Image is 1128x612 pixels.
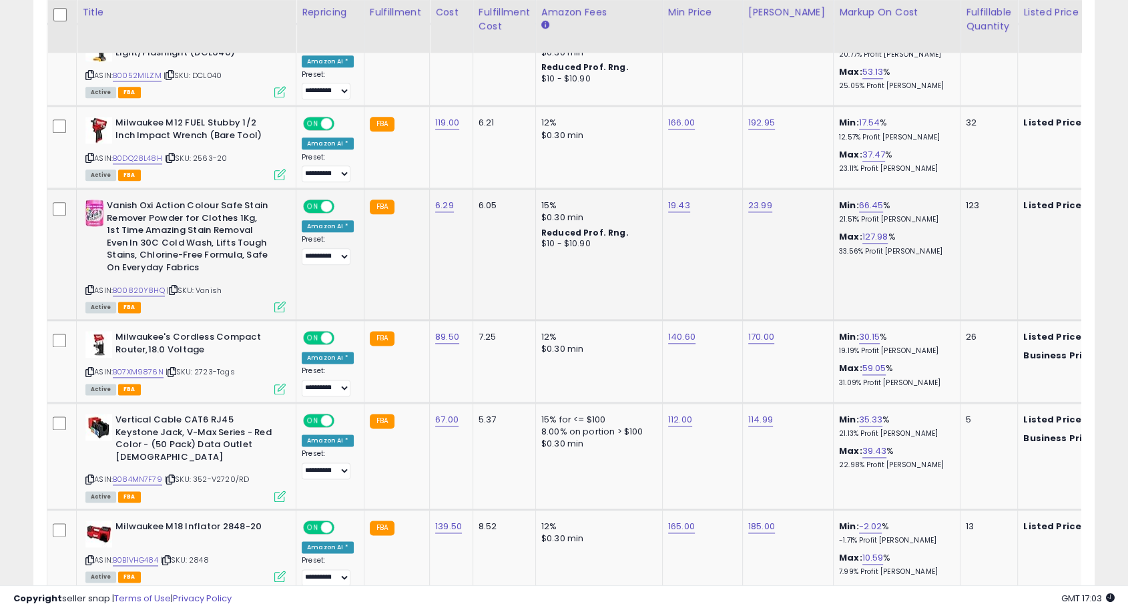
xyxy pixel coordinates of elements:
div: Amazon AI * [302,541,354,553]
a: 23.99 [748,199,772,212]
b: Milwaukee M18 Inflator 2848-20 [115,521,278,537]
a: 119.00 [435,116,459,129]
a: 17.54 [859,116,880,129]
div: 8.52 [479,521,525,533]
div: % [839,149,950,174]
a: Terms of Use [114,592,171,605]
b: Listed Price: [1023,413,1084,426]
span: | SKU: 2723-Tags [166,366,235,377]
p: 21.51% Profit [PERSON_NAME] [839,215,950,224]
span: OFF [332,332,354,344]
div: 5.37 [479,414,525,426]
div: ASIN: [85,521,286,581]
div: 6.21 [479,117,525,129]
a: B07XM9876N [113,366,164,378]
small: FBA [370,521,394,535]
div: $0.30 min [541,438,652,450]
a: 59.05 [862,362,886,375]
a: 165.00 [668,520,695,533]
div: Fulfillable Quantity [966,5,1012,33]
div: ASIN: [85,200,286,311]
div: Amazon AI * [302,434,354,446]
a: 139.50 [435,520,462,533]
div: Fulfillment [370,5,424,19]
div: $0.30 min [541,129,652,141]
div: seller snap | | [13,593,232,605]
small: FBA [370,117,394,131]
span: FBA [118,571,141,583]
span: All listings currently available for purchase on Amazon [85,491,116,503]
b: Milwaukee M12 FUEL Stubby 1/2 Inch Impact Wrench (Bare Tool) [115,117,278,145]
b: Max: [839,148,862,161]
a: 170.00 [748,330,774,344]
div: Preset: [302,449,354,479]
b: Min: [839,520,859,533]
div: ASIN: [85,331,286,393]
div: 12% [541,331,652,343]
img: 31rqj6FcuxL._SL40_.jpg [85,331,112,358]
span: All listings currently available for purchase on Amazon [85,571,116,583]
span: | SKU: 2563-20 [164,153,227,164]
p: 31.09% Profit [PERSON_NAME] [839,378,950,388]
span: | SKU: DCL040 [164,70,222,81]
b: Min: [839,413,859,426]
b: Max: [839,65,862,78]
b: Min: [839,199,859,212]
div: 26 [966,331,1007,343]
div: Preset: [302,366,354,396]
div: Preset: [302,153,354,183]
a: B084MN7F79 [113,474,162,485]
p: 23.11% Profit [PERSON_NAME] [839,164,950,174]
p: 21.13% Profit [PERSON_NAME] [839,429,950,438]
a: B00820Y8HQ [113,285,165,296]
b: Reduced Prof. Rng. [541,227,629,238]
span: FBA [118,302,141,313]
span: FBA [118,384,141,395]
span: OFF [332,118,354,129]
a: 114.99 [748,413,773,426]
div: $0.30 min [541,47,652,59]
div: 12% [541,521,652,533]
b: Min: [839,330,859,343]
span: OFF [332,521,354,533]
span: ON [304,201,321,212]
a: 192.95 [748,116,775,129]
p: 7.99% Profit [PERSON_NAME] [839,567,950,577]
div: % [839,521,950,545]
span: All listings currently available for purchase on Amazon [85,87,116,98]
div: $10 - $10.90 [541,73,652,85]
b: Listed Price: [1023,199,1084,212]
a: 53.13 [862,65,884,79]
div: % [839,362,950,387]
b: Listed Price: [1023,330,1084,343]
a: 185.00 [748,520,775,533]
a: B0B1VHG484 [113,555,158,566]
b: Max: [839,444,862,457]
img: 41hImXgU9IL._SL40_.jpg [85,117,112,143]
div: [PERSON_NAME] [748,5,828,19]
div: % [839,552,950,577]
b: Vanish Oxi Action Colour Safe Stain Remover Powder for Clothes 1Kg, 1st Time Amazing Stain Remova... [107,200,269,277]
a: 166.00 [668,116,695,129]
p: 25.05% Profit [PERSON_NAME] [839,81,950,91]
a: 67.00 [435,413,459,426]
div: Preset: [302,556,354,586]
img: 41euGrQyXkL._SL40_.jpg [85,521,112,547]
div: % [839,200,950,224]
div: 6.05 [479,200,525,212]
div: Amazon Fees [541,5,657,19]
a: 6.29 [435,199,454,212]
span: All listings currently available for purchase on Amazon [85,384,116,395]
div: 8.00% on portion > $100 [541,426,652,438]
span: All listings currently available for purchase on Amazon [85,302,116,313]
div: $0.30 min [541,212,652,224]
a: 66.45 [859,199,884,212]
span: | SKU: 352-V2720/RD [164,474,249,485]
b: Business Price: [1023,432,1097,444]
div: Min Price [668,5,737,19]
a: 89.50 [435,330,459,344]
div: ASIN: [85,35,286,97]
div: Preset: [302,235,354,265]
a: 37.47 [862,148,886,162]
a: 140.60 [668,330,695,344]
